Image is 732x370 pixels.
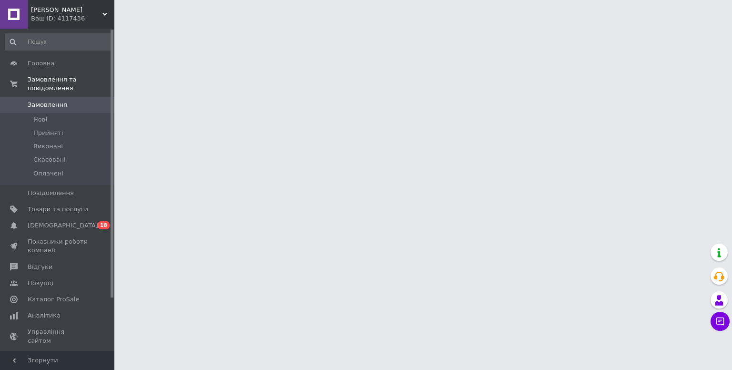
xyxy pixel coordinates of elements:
[28,263,52,271] span: Відгуки
[28,189,74,197] span: Повідомлення
[5,33,112,51] input: Пошук
[28,279,53,288] span: Покупці
[31,6,102,14] span: Giulia Moda
[28,205,88,214] span: Товари та послуги
[98,221,110,229] span: 18
[28,328,88,345] span: Управління сайтом
[28,101,67,109] span: Замовлення
[28,59,54,68] span: Головна
[28,311,61,320] span: Аналітика
[33,129,63,137] span: Прийняті
[28,221,98,230] span: [DEMOGRAPHIC_DATA]
[28,75,114,92] span: Замовлення та повідомлення
[33,142,63,151] span: Виконані
[33,155,66,164] span: Скасовані
[33,169,63,178] span: Оплачені
[28,295,79,304] span: Каталог ProSale
[33,115,47,124] span: Нові
[31,14,114,23] div: Ваш ID: 4117436
[711,312,730,331] button: Чат з покупцем
[28,237,88,255] span: Показники роботи компанії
